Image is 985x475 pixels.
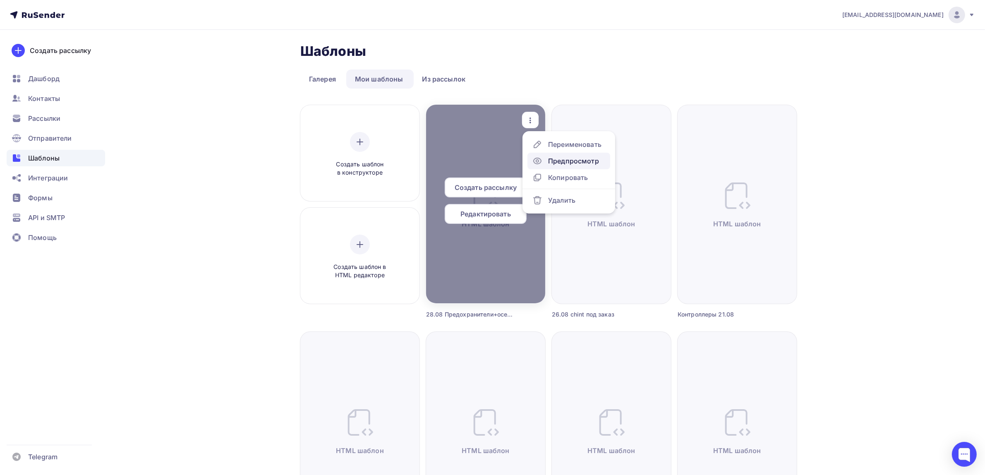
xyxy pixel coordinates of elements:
[7,190,105,206] a: Формы
[30,46,91,55] div: Создать рассылку
[28,452,58,462] span: Telegram
[28,213,65,223] span: API и SMTP
[455,182,517,192] span: Создать рассылку
[321,160,399,177] span: Создать шаблон в конструкторе
[548,195,575,205] div: Удалить
[548,156,599,166] div: Предпросмотр
[552,310,641,319] div: 26.08 chint под заказ
[28,133,72,143] span: Отправители
[28,153,60,163] span: Шаблоны
[678,310,767,319] div: Контроллеры 21.08
[460,209,511,219] span: Редактировать
[7,110,105,127] a: Рассылки
[7,90,105,107] a: Контакты
[28,233,57,242] span: Помощь
[300,70,345,89] a: Галерея
[28,94,60,103] span: Контакты
[321,263,399,280] span: Создать шаблон в HTML редакторе
[548,139,602,149] div: Переименовать
[28,113,60,123] span: Рассылки
[7,150,105,166] a: Шаблоны
[426,310,515,319] div: 28.08 Предохранители+осенние скидки
[7,70,105,87] a: Дашборд
[300,43,366,60] h2: Шаблоны
[28,74,60,84] span: Дашборд
[28,193,53,203] span: Формы
[346,70,412,89] a: Мои шаблоны
[7,130,105,146] a: Отправители
[414,70,475,89] a: Из рассылок
[842,11,944,19] span: [EMAIL_ADDRESS][DOMAIN_NAME]
[548,173,588,182] div: Копировать
[28,173,68,183] span: Интеграции
[842,7,975,23] a: [EMAIL_ADDRESS][DOMAIN_NAME]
